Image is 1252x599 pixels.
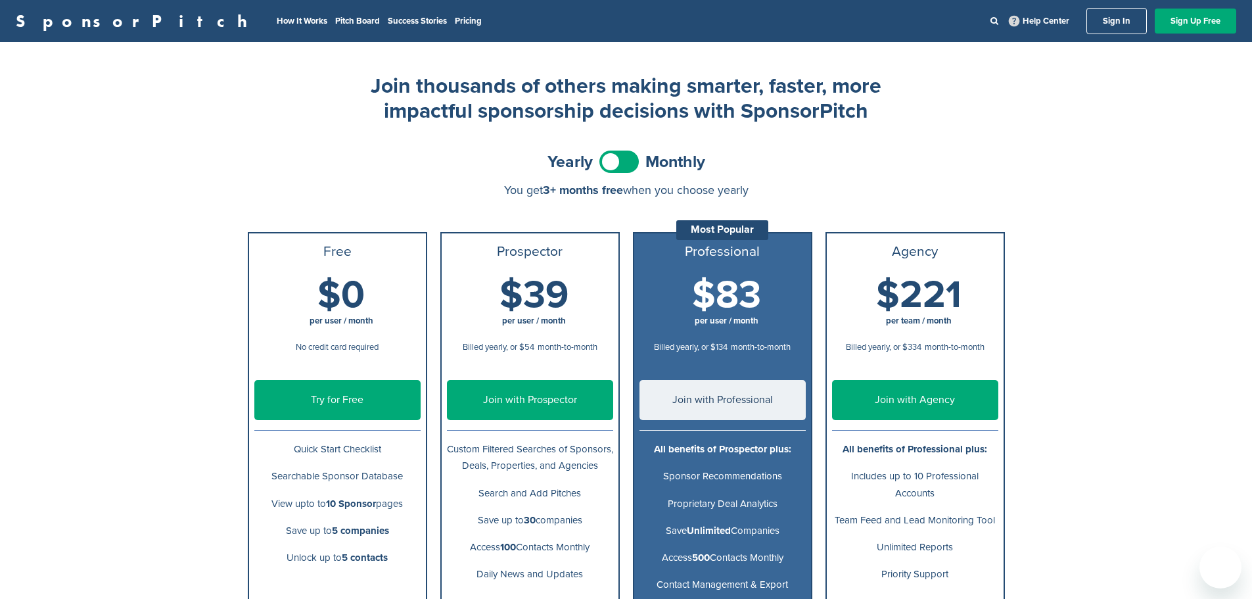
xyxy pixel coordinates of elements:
[639,468,806,485] p: Sponsor Recommendations
[1155,9,1236,34] a: Sign Up Free
[832,566,998,583] p: Priority Support
[332,525,389,537] b: 5 companies
[326,498,376,510] b: 10 Sponsor
[832,244,998,260] h3: Agency
[645,154,705,170] span: Monthly
[676,220,768,240] div: Most Popular
[296,342,379,352] span: No credit card required
[254,244,421,260] h3: Free
[502,316,566,326] span: per user / month
[254,496,421,512] p: View upto to pages
[687,525,731,537] b: Unlimited
[463,342,534,352] span: Billed yearly, or $54
[447,441,613,474] p: Custom Filtered Searches of Sponsors, Deals, Properties, and Agencies
[1199,546,1241,588] iframe: Button to launch messaging window
[543,183,623,197] span: 3+ months free
[335,16,380,26] a: Pitch Board
[846,342,921,352] span: Billed yearly, or $334
[731,342,791,352] span: month-to-month
[388,16,447,26] a: Success Stories
[547,154,593,170] span: Yearly
[654,342,728,352] span: Billed yearly, or $134
[886,316,952,326] span: per team / month
[500,541,516,553] b: 100
[16,12,256,30] a: SponsorPitch
[447,512,613,529] p: Save up to companies
[1086,8,1147,34] a: Sign In
[832,539,998,556] p: Unlimited Reports
[639,523,806,539] p: Save Companies
[538,342,597,352] span: month-to-month
[639,496,806,512] p: Proprietary Deal Analytics
[1006,13,1072,29] a: Help Center
[876,272,962,318] span: $221
[692,552,710,563] b: 500
[654,443,791,455] b: All benefits of Prospector plus:
[447,244,613,260] h3: Prospector
[692,272,761,318] span: $83
[499,272,568,318] span: $39
[695,316,758,326] span: per user / month
[248,183,1005,197] div: You get when you choose yearly
[639,550,806,566] p: Access Contacts Monthly
[447,380,613,420] a: Join with Prospector
[310,316,373,326] span: per user / month
[639,380,806,420] a: Join with Professional
[832,468,998,501] p: Includes up to 10 Professional Accounts
[447,539,613,556] p: Access Contacts Monthly
[254,441,421,458] p: Quick Start Checklist
[317,272,365,318] span: $0
[524,514,536,526] b: 30
[455,16,482,26] a: Pricing
[447,485,613,502] p: Search and Add Pitches
[447,566,613,583] p: Daily News and Updates
[832,380,998,420] a: Join with Agency
[639,244,806,260] h3: Professional
[342,552,388,563] b: 5 contacts
[254,523,421,539] p: Save up to
[254,550,421,566] p: Unlock up to
[277,16,327,26] a: How It Works
[639,577,806,593] p: Contact Management & Export
[363,74,889,124] h2: Join thousands of others making smarter, faster, more impactful sponsorship decisions with Sponso...
[925,342,985,352] span: month-to-month
[254,380,421,420] a: Try for Free
[843,443,987,455] b: All benefits of Professional plus:
[254,468,421,485] p: Searchable Sponsor Database
[832,512,998,529] p: Team Feed and Lead Monitoring Tool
